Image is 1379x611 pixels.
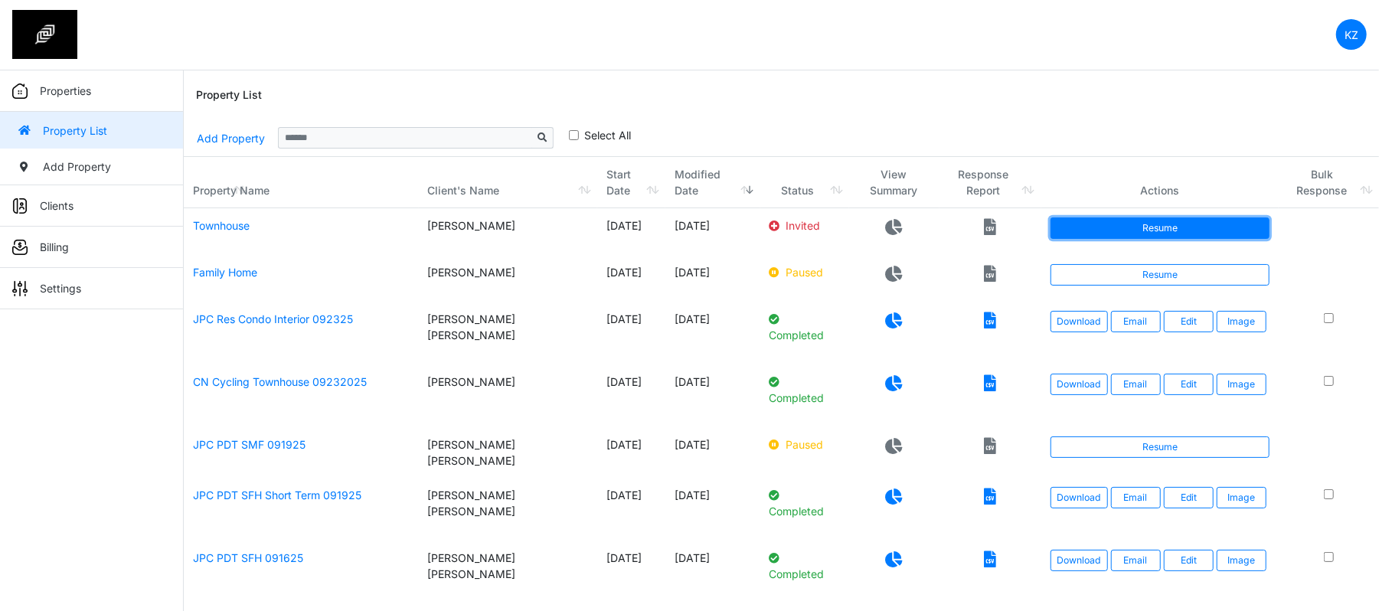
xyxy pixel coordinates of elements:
[597,208,665,255] td: [DATE]
[1164,374,1214,395] a: Edit
[193,266,257,279] a: Family Home
[196,125,266,152] a: Add Property
[597,157,665,208] th: Start Date: activate to sort column ascending
[193,312,353,325] a: JPC Res Condo Interior 092325
[760,157,849,208] th: Status: activate to sort column ascending
[193,438,306,451] a: JPC PDT SMF 091925
[40,198,74,214] p: Clients
[1345,27,1358,43] p: KZ
[597,478,665,541] td: [DATE]
[12,198,28,214] img: sidemenu_client.png
[1051,487,1108,508] a: Download
[665,208,760,255] td: [DATE]
[665,255,760,302] td: [DATE]
[1217,487,1266,508] button: Image
[196,89,262,102] h6: Property List
[1051,550,1108,571] a: Download
[665,157,760,208] th: Modified Date: activate to sort column ascending
[665,427,760,478] td: [DATE]
[1164,487,1214,508] a: Edit
[770,264,840,280] p: Paused
[1051,436,1270,458] a: Resume
[193,219,250,232] a: Townhouse
[1051,264,1270,286] a: Resume
[770,217,840,234] p: Invited
[597,364,665,427] td: [DATE]
[40,239,69,255] p: Billing
[665,302,760,364] td: [DATE]
[184,157,419,208] th: Property Name: activate to sort column ascending
[1051,374,1108,395] a: Download
[770,487,840,519] p: Completed
[12,83,28,99] img: sidemenu_properties.png
[1217,550,1266,571] button: Image
[665,541,760,603] td: [DATE]
[1111,311,1161,332] button: Email
[40,280,81,296] p: Settings
[1111,487,1161,508] button: Email
[770,550,840,582] p: Completed
[1111,374,1161,395] button: Email
[939,157,1041,208] th: Response Report: activate to sort column ascending
[193,488,361,502] a: JPC PDT SFH Short Term 091925
[1164,311,1214,332] a: Edit
[597,302,665,364] td: [DATE]
[665,364,760,427] td: [DATE]
[419,364,597,427] td: [PERSON_NAME]
[12,281,28,296] img: sidemenu_settings.png
[1217,374,1266,395] button: Image
[419,302,597,364] td: [PERSON_NAME] [PERSON_NAME]
[1051,311,1108,332] a: Download
[40,83,91,99] p: Properties
[419,427,597,478] td: [PERSON_NAME] [PERSON_NAME]
[770,374,840,406] p: Completed
[1041,157,1279,208] th: Actions
[12,240,28,255] img: sidemenu_billing.png
[419,541,597,603] td: [PERSON_NAME] [PERSON_NAME]
[419,478,597,541] td: [PERSON_NAME] [PERSON_NAME]
[597,541,665,603] td: [DATE]
[1051,217,1270,239] a: Resume
[419,208,597,255] td: [PERSON_NAME]
[665,478,760,541] td: [DATE]
[770,311,840,343] p: Completed
[597,255,665,302] td: [DATE]
[419,157,597,208] th: Client's Name: activate to sort column ascending
[1336,19,1367,50] a: KZ
[1164,550,1214,571] a: Edit
[12,10,77,59] img: spp logo
[584,127,631,143] label: Select All
[1279,157,1379,208] th: Bulk Response: activate to sort column ascending
[1217,311,1266,332] button: Image
[770,436,840,453] p: Paused
[849,157,939,208] th: View Summary
[1111,550,1161,571] button: Email
[597,427,665,478] td: [DATE]
[193,551,303,564] a: JPC PDT SFH 091625
[193,375,367,388] a: CN Cycling Townhouse 09232025
[419,255,597,302] td: [PERSON_NAME]
[278,127,532,149] input: Sizing example input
